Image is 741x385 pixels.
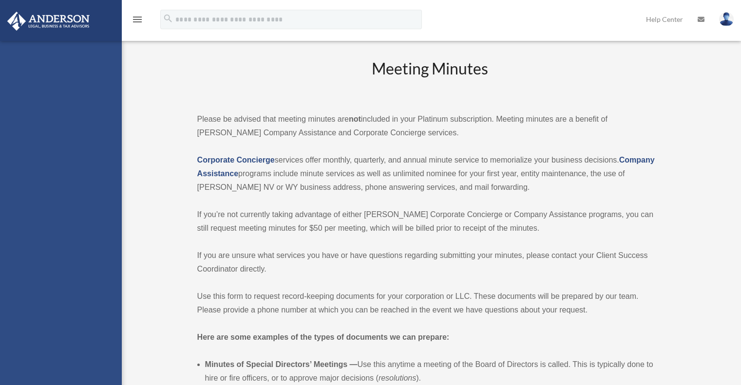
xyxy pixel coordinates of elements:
[132,17,143,25] a: menu
[197,112,664,140] p: Please be advised that meeting minutes are included in your Platinum subscription. Meeting minute...
[197,156,655,178] a: Company Assistance
[349,115,361,123] strong: not
[197,58,664,98] h2: Meeting Minutes
[205,358,664,385] li: Use this anytime a meeting of the Board of Directors is called. This is typically done to hire or...
[197,208,664,235] p: If you’re not currently taking advantage of either [PERSON_NAME] Corporate Concierge or Company A...
[197,156,275,164] a: Corporate Concierge
[719,12,734,26] img: User Pic
[379,374,416,382] em: resolutions
[163,13,173,24] i: search
[197,290,664,317] p: Use this form to request record-keeping documents for your corporation or LLC. These documents wi...
[197,153,664,194] p: services offer monthly, quarterly, and annual minute service to memorialize your business decisio...
[4,12,93,31] img: Anderson Advisors Platinum Portal
[205,360,358,368] b: Minutes of Special Directors’ Meetings —
[132,14,143,25] i: menu
[197,333,450,341] strong: Here are some examples of the types of documents we can prepare:
[197,249,664,276] p: If you are unsure what services you have or have questions regarding submitting your minutes, ple...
